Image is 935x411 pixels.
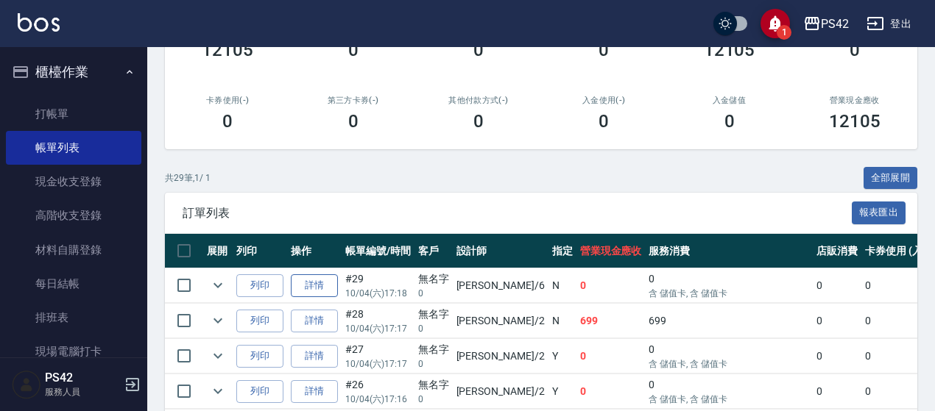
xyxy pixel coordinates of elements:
[6,233,141,267] a: 材料自購登錄
[418,287,449,300] p: 0
[6,199,141,232] a: 高階收支登錄
[45,385,120,399] p: 服務人員
[6,267,141,301] a: 每日結帳
[342,339,414,374] td: #27
[418,377,449,393] div: 無名字
[813,304,861,338] td: 0
[576,234,646,268] th: 營業現金應收
[645,234,813,268] th: 服務消費
[222,111,233,132] h3: 0
[599,111,609,132] h3: 0
[6,131,141,165] a: 帳單列表
[12,370,41,399] img: Person
[861,10,917,37] button: 登出
[345,357,411,371] p: 10/04 (六) 17:17
[45,371,120,385] h5: PS42
[576,374,646,409] td: 0
[291,274,338,297] a: 詳情
[453,339,548,374] td: [PERSON_NAME] /2
[233,234,287,268] th: 列印
[342,268,414,303] td: #29
[207,310,229,332] button: expand row
[434,96,523,105] h2: 其他付款方式(-)
[342,234,414,268] th: 帳單編號/時間
[599,40,609,60] h3: 0
[202,40,253,60] h3: 12105
[6,165,141,199] a: 現金收支登錄
[852,205,906,219] a: 報表匯出
[414,234,453,268] th: 客戶
[342,374,414,409] td: #26
[418,322,449,335] p: 0
[291,310,338,332] a: 詳情
[777,25,791,40] span: 1
[548,234,576,268] th: 指定
[345,287,411,300] p: 10/04 (六) 17:18
[829,111,881,132] h3: 12105
[453,374,548,409] td: [PERSON_NAME] /2
[548,268,576,303] td: N
[453,234,548,268] th: 設計師
[418,357,449,371] p: 0
[645,339,813,374] td: 0
[645,268,813,303] td: 0
[418,342,449,357] div: 無名字
[649,357,809,371] p: 含 儲值卡, 含 儲值卡
[473,40,484,60] h3: 0
[287,234,342,268] th: 操作
[850,40,860,60] h3: 0
[453,268,548,303] td: [PERSON_NAME] /6
[342,304,414,338] td: #28
[6,301,141,335] a: 排班表
[236,310,283,332] button: 列印
[18,13,60,32] img: Logo
[236,274,283,297] button: 列印
[291,345,338,368] a: 詳情
[348,111,359,132] h3: 0
[345,393,411,406] p: 10/04 (六) 17:16
[761,9,790,38] button: save
[576,268,646,303] td: 0
[207,274,229,296] button: expand row
[852,201,906,224] button: 報表匯出
[183,206,852,221] span: 訂單列表
[453,304,548,338] td: [PERSON_NAME] /2
[559,96,649,105] h2: 入金使用(-)
[6,97,141,131] a: 打帳單
[821,15,849,33] div: PS42
[345,322,411,335] p: 10/04 (六) 17:17
[645,374,813,409] td: 0
[797,9,855,39] button: PS42
[813,268,861,303] td: 0
[810,96,900,105] h2: 營業現金應收
[348,40,359,60] h3: 0
[418,393,449,406] p: 0
[548,339,576,374] td: Y
[207,345,229,367] button: expand row
[291,380,338,403] a: 詳情
[813,234,861,268] th: 店販消費
[649,287,809,300] p: 含 儲值卡, 含 儲值卡
[576,304,646,338] td: 699
[649,393,809,406] p: 含 儲值卡, 含 儲值卡
[704,40,755,60] h3: 12105
[6,335,141,368] a: 現場電腦打卡
[813,374,861,409] td: 0
[308,96,398,105] h2: 第三方卡券(-)
[548,374,576,409] td: Y
[165,171,211,185] p: 共 29 筆, 1 / 1
[236,380,283,403] button: 列印
[183,96,272,105] h2: 卡券使用(-)
[6,53,141,91] button: 櫃檯作業
[864,167,918,190] button: 全部展開
[236,345,283,368] button: 列印
[645,304,813,338] td: 699
[418,307,449,322] div: 無名字
[207,380,229,402] button: expand row
[813,339,861,374] td: 0
[548,304,576,338] td: N
[724,111,735,132] h3: 0
[576,339,646,374] td: 0
[203,234,233,268] th: 展開
[418,271,449,287] div: 無名字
